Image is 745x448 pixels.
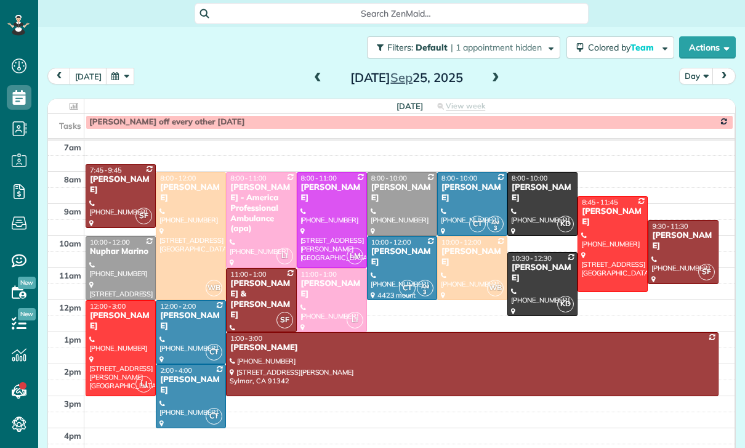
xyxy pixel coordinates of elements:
[230,174,266,182] span: 8:00 - 11:00
[300,279,363,299] div: [PERSON_NAME]
[159,311,222,332] div: [PERSON_NAME]
[652,222,688,230] span: 9:30 - 11:30
[651,230,714,251] div: [PERSON_NAME]
[390,70,413,85] span: Sep
[399,280,416,296] span: CT
[416,42,448,53] span: Default
[347,312,363,328] span: LI
[441,182,504,203] div: [PERSON_NAME]
[59,271,81,280] span: 11am
[90,166,122,174] span: 7:45 - 9:45
[511,182,574,203] div: [PERSON_NAME]
[491,219,499,226] span: AM
[300,182,363,203] div: [PERSON_NAME]
[276,248,293,264] span: LI
[566,36,674,59] button: Colored byTeam
[70,68,107,84] button: [DATE]
[301,174,337,182] span: 8:00 - 11:00
[64,399,81,409] span: 3pm
[451,42,542,53] span: | 1 appointment hidden
[679,36,736,59] button: Actions
[18,308,36,320] span: New
[90,238,130,246] span: 10:00 - 12:00
[89,246,152,257] div: Nuphar Marino
[441,238,481,246] span: 10:00 - 12:00
[582,198,618,206] span: 8:45 - 11:45
[47,68,71,84] button: prev
[417,287,433,298] small: 3
[511,263,574,283] div: [PERSON_NAME]
[64,431,81,441] span: 4pm
[89,311,152,332] div: [PERSON_NAME]
[18,277,36,289] span: New
[59,303,81,312] span: 12pm
[89,174,152,195] div: [PERSON_NAME]
[230,182,292,234] div: [PERSON_NAME] - America Professional Ambulance (apa)
[361,36,560,59] a: Filters: Default | 1 appointment hidden
[512,254,552,263] span: 10:30 - 12:30
[64,142,81,152] span: 7am
[347,248,363,264] span: LM
[329,71,483,84] h2: [DATE] 25, 2025
[371,174,407,182] span: 8:00 - 10:00
[206,280,222,296] span: WB
[64,335,81,344] span: 1pm
[488,222,503,234] small: 3
[469,216,486,232] span: CT
[230,334,262,343] span: 1:00 - 3:00
[446,101,485,111] span: View week
[135,376,152,393] span: LJ
[301,270,337,279] span: 11:00 - 1:00
[487,280,504,296] span: WB
[89,117,245,127] span: [PERSON_NAME] off every other [DATE]
[206,408,222,425] span: CT
[679,68,714,84] button: Day
[159,182,222,203] div: [PERSON_NAME]
[206,344,222,360] span: CT
[160,366,192,375] span: 2:00 - 4:00
[230,343,714,353] div: [PERSON_NAME]
[588,42,658,53] span: Colored by
[441,174,477,182] span: 8:00 - 10:00
[276,312,293,328] span: SF
[387,42,413,53] span: Filters:
[160,302,196,311] span: 12:00 - 2:00
[397,101,423,111] span: [DATE]
[557,216,574,232] span: KD
[441,246,504,267] div: [PERSON_NAME]
[230,270,266,279] span: 11:00 - 1:00
[159,375,222,396] div: [PERSON_NAME]
[59,238,81,248] span: 10am
[712,68,736,84] button: next
[512,174,547,182] span: 8:00 - 10:00
[371,182,433,203] div: [PERSON_NAME]
[421,283,429,290] span: AM
[367,36,560,59] button: Filters: Default | 1 appointment hidden
[90,302,126,311] span: 12:00 - 3:00
[698,264,715,280] span: SF
[64,206,81,216] span: 9am
[630,42,656,53] span: Team
[371,246,433,267] div: [PERSON_NAME]
[230,279,292,320] div: [PERSON_NAME] & [PERSON_NAME]
[371,238,411,246] span: 10:00 - 12:00
[160,174,196,182] span: 8:00 - 12:00
[64,367,81,377] span: 2pm
[581,206,644,227] div: [PERSON_NAME]
[64,174,81,184] span: 8am
[557,296,574,312] span: KD
[135,208,152,224] span: SF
